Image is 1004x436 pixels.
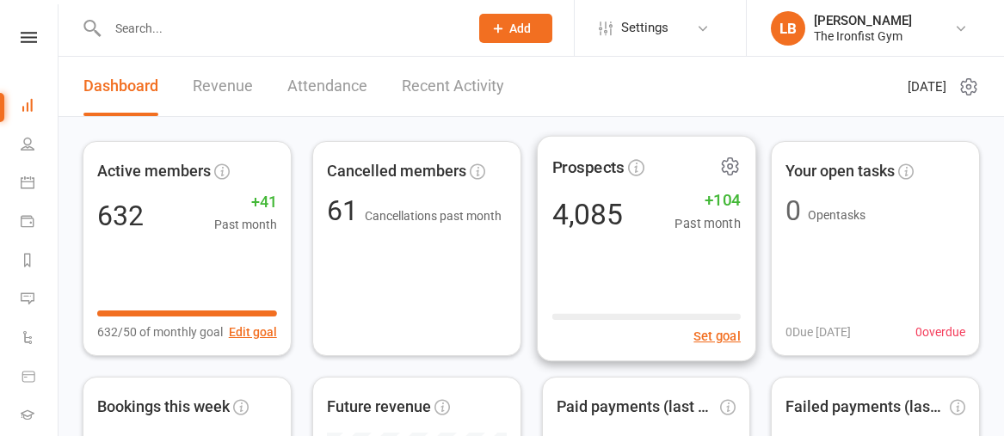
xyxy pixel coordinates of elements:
div: The Ironfist Gym [814,28,912,44]
span: 0 Due [DATE] [785,322,851,341]
a: Attendance [287,57,367,116]
span: Add [509,21,531,35]
div: 4,085 [551,200,622,229]
span: Cancellations past month [365,209,502,223]
button: Set goal [693,326,741,347]
div: 632 [97,202,144,230]
span: [DATE] [908,77,946,97]
a: Product Sales [21,359,59,397]
a: Reports [21,243,59,281]
span: Bookings this week [97,395,230,420]
a: Payments [21,204,59,243]
a: Dashboard [21,88,59,126]
div: 0 [785,197,801,224]
span: Settings [621,9,668,47]
a: Dashboard [83,57,158,116]
span: Future revenue [327,395,431,420]
a: Calendar [21,165,59,204]
span: +41 [214,190,277,215]
span: Paid payments (last 7d) [557,395,718,420]
span: Prospects [551,154,624,180]
span: Open tasks [808,208,865,222]
span: 61 [327,194,365,227]
input: Search... [102,16,457,40]
div: LB [771,11,805,46]
a: People [21,126,59,165]
span: Failed payments (last 30d) [785,395,946,420]
span: 0 overdue [915,322,965,341]
span: +104 [674,187,741,213]
span: Your open tasks [785,159,895,184]
span: 632/50 of monthly goal [97,322,223,341]
span: Cancelled members [327,159,466,184]
a: Revenue [193,57,253,116]
button: Add [479,14,552,43]
span: Past month [674,213,741,234]
span: Past month [214,215,277,234]
span: Active members [97,159,211,184]
div: [PERSON_NAME] [814,13,912,28]
button: Edit goal [229,322,277,341]
a: Recent Activity [402,57,504,116]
